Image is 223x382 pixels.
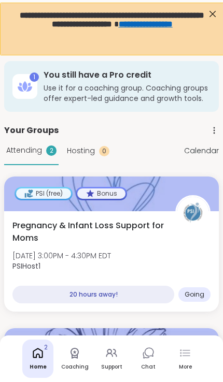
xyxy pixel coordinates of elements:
span: Hosting [67,145,95,156]
h3: You still have a Pro credit [44,69,211,81]
img: PSIHost1 [177,197,209,229]
div: 2 [46,145,57,156]
span: Going [185,290,204,299]
div: More [179,363,192,371]
span: [DATE] 3:00PM - 4:30PM EDT [12,251,111,261]
div: Support [101,363,122,371]
h3: Use it for a coaching group. Coaching groups offer expert-led guidance and growth tools. [44,83,211,104]
span: Pregnancy & Infant Loss Support for Moms [12,219,164,244]
div: 0 [99,146,109,156]
span: Calendar [184,145,219,156]
div: Close Step [205,4,219,18]
span: Attending [6,145,42,156]
div: Bonus [77,188,126,199]
b: PSIHost1 [12,261,40,271]
div: PSI (free) [16,188,71,199]
div: 1 [30,72,39,82]
a: Chat [133,340,164,378]
div: Coaching [61,363,89,371]
span: Your Groups [4,124,59,137]
div: Chat [141,363,156,371]
a: Support [96,340,127,378]
a: Coaching [59,340,90,378]
div: 20 hours away! [12,286,174,303]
